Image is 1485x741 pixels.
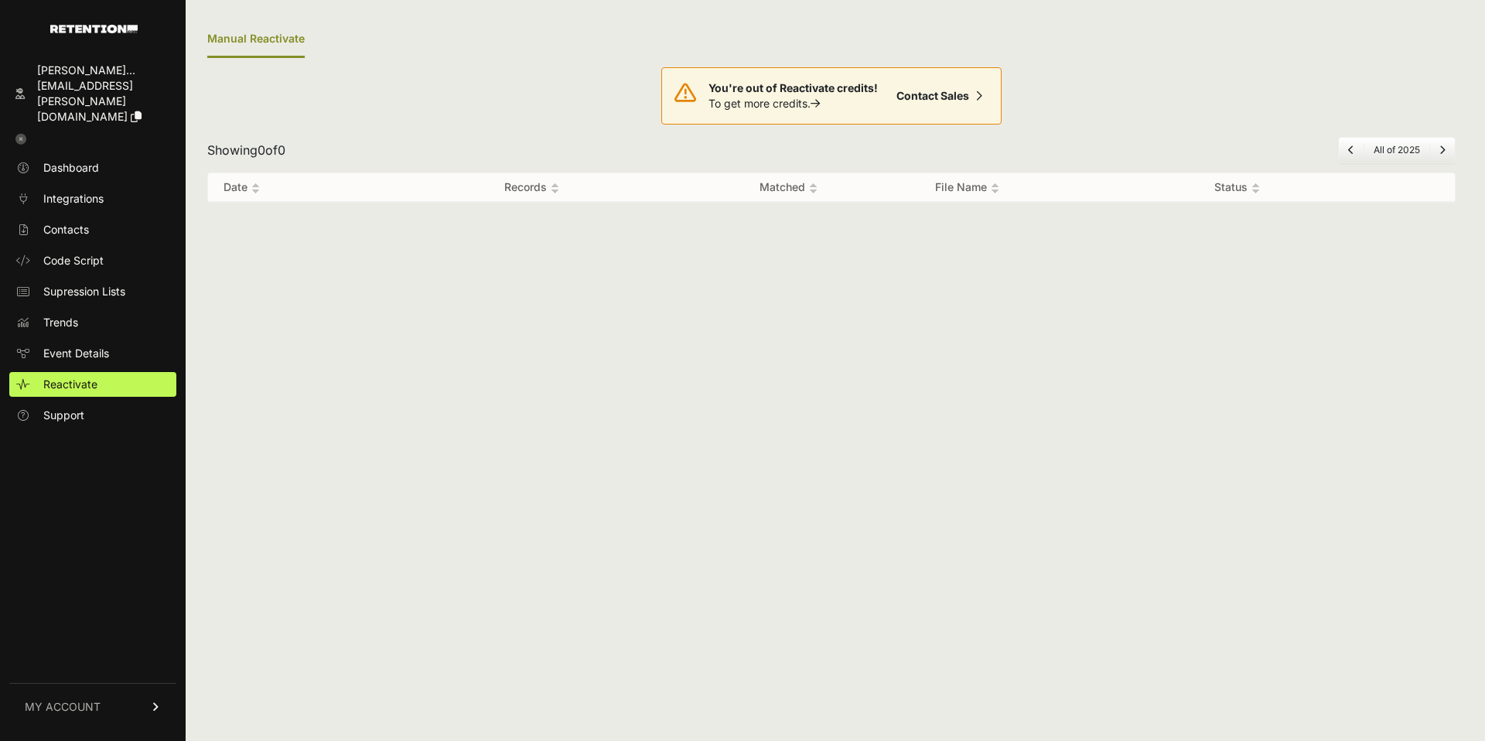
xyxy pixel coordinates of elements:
[9,341,176,366] a: Event Details
[43,284,125,299] span: Supression Lists
[25,699,101,715] span: MY ACCOUNT
[1251,183,1260,194] img: no_sort-eaf950dc5ab64cae54d48a5578032e96f70b2ecb7d747501f34c8f2db400fb66.gif
[809,183,818,194] img: no_sort-eaf950dc5ab64cae54d48a5578032e96f70b2ecb7d747501f34c8f2db400fb66.gif
[9,155,176,180] a: Dashboard
[1348,144,1354,155] a: Previous
[920,173,1199,202] th: File Name
[37,79,133,123] span: [EMAIL_ADDRESS][PERSON_NAME][DOMAIN_NAME]
[708,81,878,94] strong: You're out of Reactivate credits!
[9,372,176,397] a: Reactivate
[43,191,104,207] span: Integrations
[406,173,658,202] th: Records
[1338,137,1456,163] nav: Page navigation
[9,248,176,273] a: Code Script
[9,186,176,211] a: Integrations
[890,80,988,111] a: Contact Sales
[251,183,260,194] img: no_sort-eaf950dc5ab64cae54d48a5578032e96f70b2ecb7d747501f34c8f2db400fb66.gif
[278,142,285,158] span: 0
[43,222,89,237] span: Contacts
[43,346,109,361] span: Event Details
[43,253,104,268] span: Code Script
[1439,144,1446,155] a: Next
[9,58,176,129] a: [PERSON_NAME]... [EMAIL_ADDRESS][PERSON_NAME][DOMAIN_NAME]
[9,683,176,730] a: MY ACCOUNT
[208,173,406,202] th: Date
[37,63,170,78] div: [PERSON_NAME]...
[1199,173,1424,202] th: Status
[551,183,559,194] img: no_sort-eaf950dc5ab64cae54d48a5578032e96f70b2ecb7d747501f34c8f2db400fb66.gif
[43,160,99,176] span: Dashboard
[9,310,176,335] a: Trends
[9,403,176,428] a: Support
[258,142,265,158] span: 0
[207,141,285,159] div: Showing of
[1364,144,1429,156] li: All of 2025
[708,96,878,111] p: To get more credits.
[207,22,305,58] div: Manual Reactivate
[658,173,920,202] th: Matched
[43,377,97,392] span: Reactivate
[9,279,176,304] a: Supression Lists
[50,25,138,33] img: Retention.com
[991,183,999,194] img: no_sort-eaf950dc5ab64cae54d48a5578032e96f70b2ecb7d747501f34c8f2db400fb66.gif
[43,315,78,330] span: Trends
[9,217,176,242] a: Contacts
[43,408,84,423] span: Support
